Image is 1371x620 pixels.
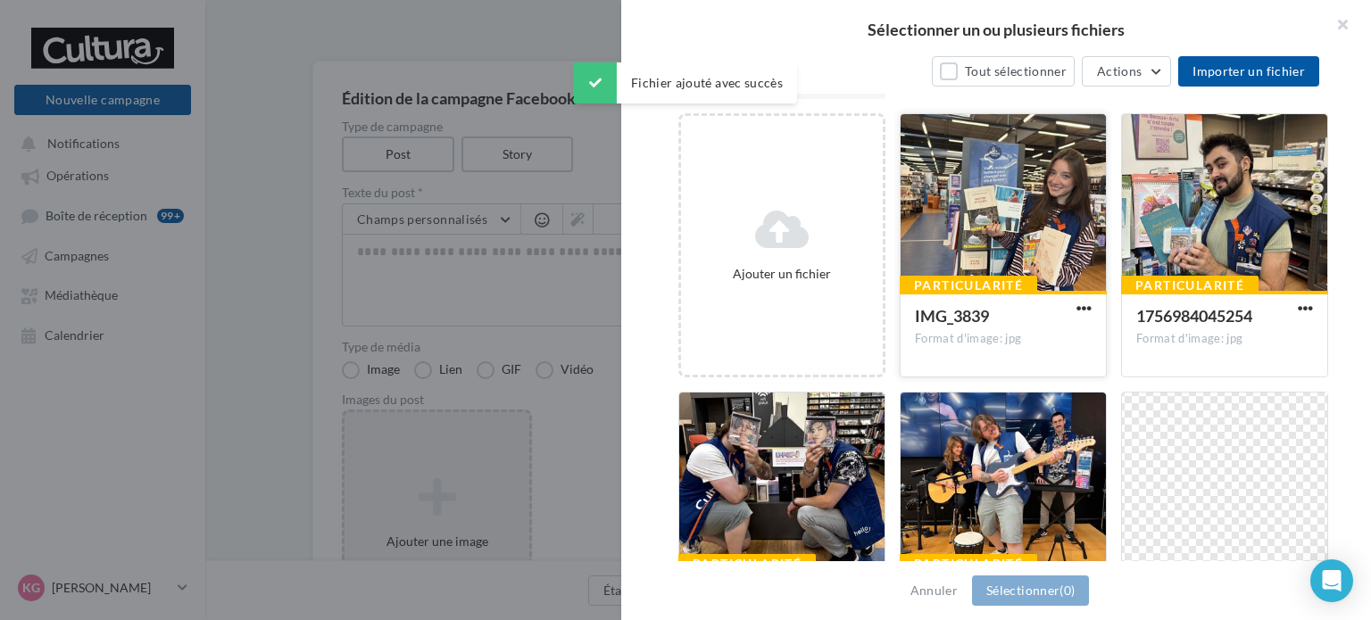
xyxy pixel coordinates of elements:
[932,56,1075,87] button: Tout sélectionner
[1178,56,1319,87] button: Importer un fichier
[1310,559,1353,602] div: Open Intercom Messenger
[574,62,797,103] div: Fichier ajouté avec succès
[1121,276,1259,295] div: Particularité
[650,21,1342,37] h2: Sélectionner un ou plusieurs fichiers
[900,276,1037,295] div: Particularité
[972,575,1089,606] button: Sélectionner(0)
[678,554,816,574] div: Particularité
[903,580,965,601] button: Annuler
[900,554,1037,574] div: Particularité
[688,265,876,283] div: Ajouter un fichier
[1136,331,1313,347] div: Format d'image: jpg
[915,306,989,326] span: IMG_3839
[915,331,1092,347] div: Format d'image: jpg
[1082,56,1171,87] button: Actions
[1192,63,1305,79] span: Importer un fichier
[1059,583,1075,598] span: (0)
[1097,63,1142,79] span: Actions
[1136,306,1252,326] span: 1756984045254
